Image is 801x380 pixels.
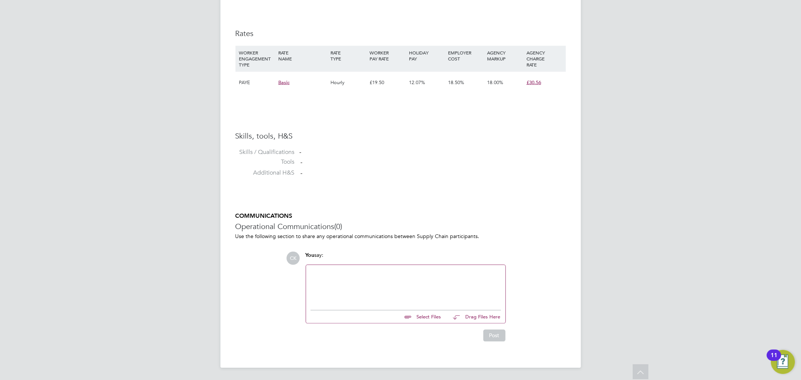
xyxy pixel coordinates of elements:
[278,79,290,86] span: Basic
[301,158,303,166] span: -
[235,233,566,240] p: Use the following section to share any operational communications between Supply Chain participants.
[526,79,541,86] span: £30.56
[486,46,525,65] div: AGENCY MARKUP
[237,72,276,93] div: PAYE
[409,79,425,86] span: 12.07%
[276,46,329,65] div: RATE NAME
[446,46,485,65] div: EMPLOYER COST
[235,169,295,177] label: Additional H&S
[235,212,566,220] h5: COMMUNICATIONS
[407,46,446,65] div: HOLIDAY PAY
[329,72,368,93] div: Hourly
[306,252,315,258] span: You
[300,148,566,156] div: -
[448,79,464,86] span: 18.50%
[237,46,276,71] div: WORKER ENGAGEMENT TYPE
[525,46,564,71] div: AGENCY CHARGE RATE
[771,350,795,374] button: Open Resource Center, 11 new notifications
[306,252,506,265] div: say:
[235,222,566,231] h3: Operational Communications
[235,158,295,166] label: Tools
[235,29,566,38] h3: Rates
[335,222,342,231] span: (0)
[235,148,295,156] label: Skills / Qualifications
[368,72,407,93] div: £19.50
[771,355,777,365] div: 11
[447,309,501,325] button: Drag Files Here
[287,252,300,265] span: CK
[483,330,505,342] button: Post
[368,46,407,65] div: WORKER PAY RATE
[329,46,368,65] div: RATE TYPE
[301,169,303,177] span: -
[235,131,566,141] h3: Skills, tools, H&S
[487,79,504,86] span: 18.00%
